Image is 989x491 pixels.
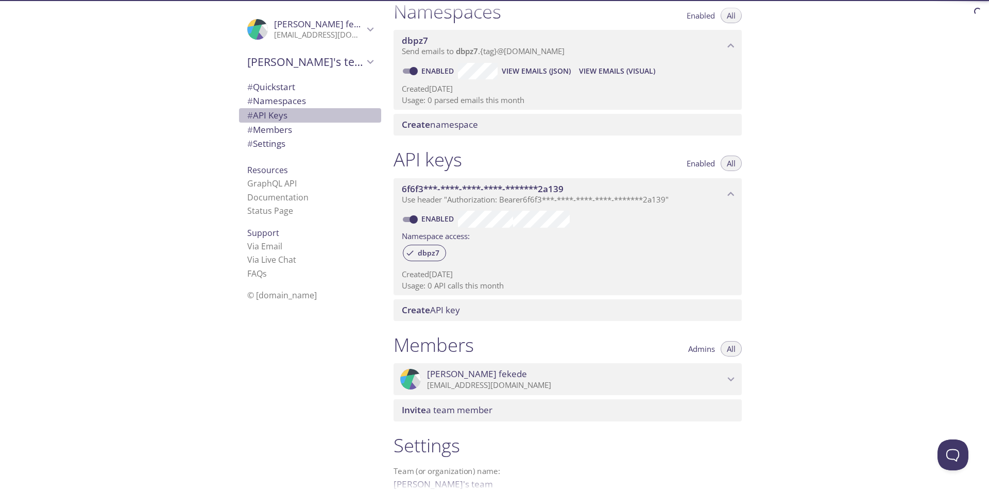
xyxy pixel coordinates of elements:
[721,156,742,171] button: All
[239,108,381,123] div: API Keys
[394,363,742,395] div: Daniel fekede
[239,137,381,151] div: Team Settings
[575,63,659,79] button: View Emails (Visual)
[247,227,279,239] span: Support
[239,12,381,46] div: Daniel fekede
[247,124,292,136] span: Members
[402,404,492,416] span: a team member
[247,124,253,136] span: #
[239,48,381,75] div: Daniel's team
[247,138,285,149] span: Settings
[247,55,364,69] span: [PERSON_NAME]'s team
[247,109,253,121] span: #
[937,439,968,470] iframe: Help Scout Beacon - Open
[579,65,655,77] span: View Emails (Visual)
[420,66,458,76] a: Enabled
[402,95,734,106] p: Usage: 0 parsed emails this month
[427,368,527,380] span: [PERSON_NAME] fekede
[247,81,295,93] span: Quickstart
[680,156,721,171] button: Enabled
[247,192,309,203] a: Documentation
[394,114,742,136] div: Create namespace
[402,280,734,291] p: Usage: 0 API calls this month
[394,467,501,475] label: Team (or organization) name:
[420,214,458,224] a: Enabled
[502,65,571,77] span: View Emails (JSON)
[402,35,428,46] span: dbpz7
[402,304,460,316] span: API key
[394,399,742,421] div: Invite a team member
[394,333,474,357] h1: Members
[402,46,565,56] span: Send emails to . {tag} @[DOMAIN_NAME]
[274,30,364,40] p: [EMAIL_ADDRESS][DOMAIN_NAME]
[247,95,253,107] span: #
[274,18,374,30] span: [PERSON_NAME] fekede
[402,118,478,130] span: namespace
[427,380,724,391] p: [EMAIL_ADDRESS][DOMAIN_NAME]
[394,30,742,62] div: dbpz7 namespace
[247,205,293,216] a: Status Page
[247,254,296,265] a: Via Live Chat
[263,268,267,279] span: s
[247,95,306,107] span: Namespaces
[247,290,317,301] span: © [DOMAIN_NAME]
[498,63,575,79] button: View Emails (JSON)
[402,404,426,416] span: Invite
[402,228,470,243] label: Namespace access:
[682,341,721,357] button: Admins
[239,94,381,108] div: Namespaces
[247,241,282,252] a: Via Email
[456,46,478,56] span: dbpz7
[403,245,446,261] div: dbpz7
[402,118,430,130] span: Create
[402,269,734,280] p: Created [DATE]
[394,299,742,321] div: Create API Key
[247,178,297,189] a: GraphQL API
[394,148,462,171] h1: API keys
[247,109,287,121] span: API Keys
[402,304,430,316] span: Create
[247,81,253,93] span: #
[239,123,381,137] div: Members
[247,138,253,149] span: #
[394,434,742,457] h1: Settings
[721,341,742,357] button: All
[239,80,381,94] div: Quickstart
[412,248,446,258] span: dbpz7
[247,268,267,279] a: FAQ
[402,83,734,94] p: Created [DATE]
[247,164,288,176] span: Resources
